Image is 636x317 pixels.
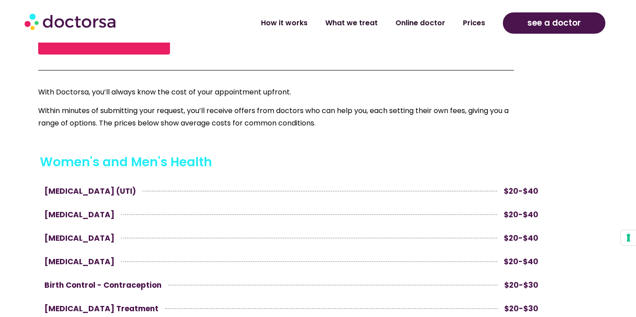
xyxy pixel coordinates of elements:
[252,13,316,33] a: How it works
[316,13,387,33] a: What we treat
[527,16,581,30] span: see a doctor
[40,153,543,172] h3: Women's and Men's Health
[44,279,162,291] span: Birth Control - Contraception
[52,29,156,43] span: See an online doctor
[38,105,514,129] p: Within minutes of submitting your request, you’ll receive offers from doctors who can help you, e...
[169,13,494,33] nav: Menu
[38,17,170,55] a: See an online doctor
[504,255,538,268] span: $20-$40
[504,279,538,291] span: $20-$30
[621,230,636,245] button: Your consent preferences for tracking technologies
[454,13,494,33] a: Prices
[38,86,514,98] p: With Doctorsa, you’ll always know the cost of your appointment upfront.
[387,13,454,33] a: Online doctor
[503,12,605,34] a: see a doctor
[44,255,115,268] span: [MEDICAL_DATA]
